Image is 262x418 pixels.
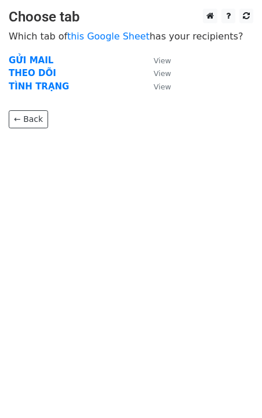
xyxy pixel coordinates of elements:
[154,82,171,91] small: View
[9,55,53,66] a: GỬI MAIL
[154,56,171,65] small: View
[142,81,171,92] a: View
[9,30,253,42] p: Which tab of has your recipients?
[154,69,171,78] small: View
[142,55,171,66] a: View
[9,68,56,78] a: THEO DÕI
[9,81,69,92] a: TÌNH TRẠNG
[67,31,150,42] a: this Google Sheet
[9,9,253,26] h3: Choose tab
[142,68,171,78] a: View
[9,110,48,128] a: ← Back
